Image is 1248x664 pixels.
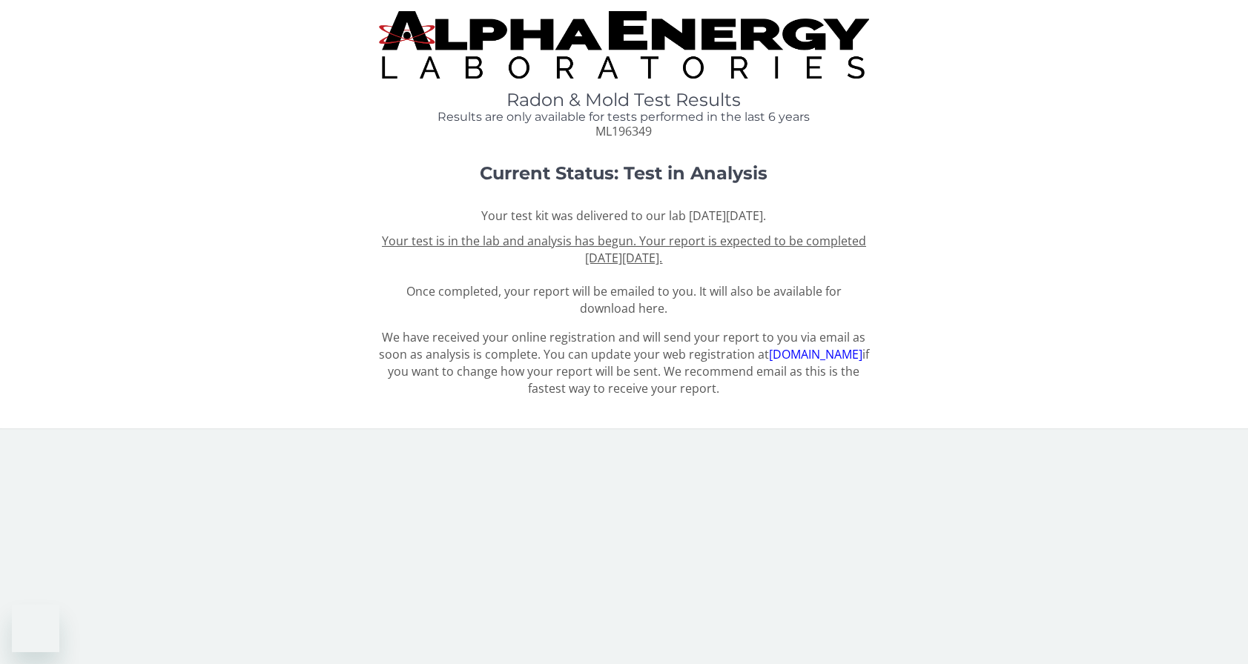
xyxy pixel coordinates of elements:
span: ML196349 [595,123,652,139]
img: TightCrop.jpg [379,11,869,79]
u: Your test is in the lab and analysis has begun. Your report is expected to be completed [DATE][DA... [382,233,866,266]
iframe: Button to launch messaging window [12,605,59,652]
strong: Current Status: Test in Analysis [480,162,767,184]
a: [DOMAIN_NAME] [769,346,862,362]
h1: Radon & Mold Test Results [379,90,869,110]
h4: Results are only available for tests performed in the last 6 years [379,110,869,124]
span: Once completed, your report will be emailed to you. It will also be available for download here. [382,233,866,316]
p: Your test kit was delivered to our lab [DATE][DATE]. [379,207,869,225]
p: We have received your online registration and will send your report to you via email as soon as a... [379,329,869,396]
